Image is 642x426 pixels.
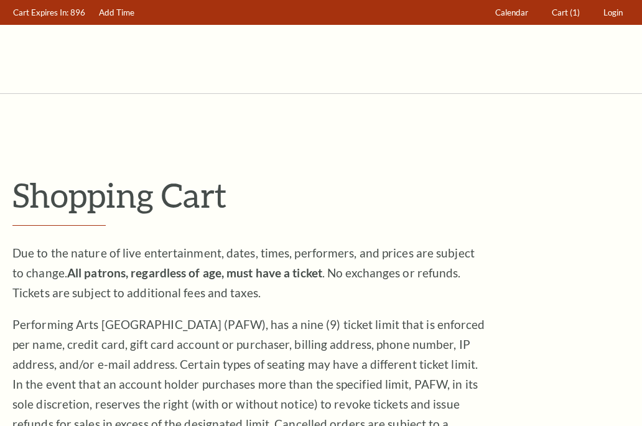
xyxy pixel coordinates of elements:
[570,7,580,17] span: (1)
[13,7,68,17] span: Cart Expires In:
[546,1,586,25] a: Cart (1)
[603,7,623,17] span: Login
[12,246,475,300] span: Due to the nature of live entertainment, dates, times, performers, and prices are subject to chan...
[490,1,534,25] a: Calendar
[552,7,568,17] span: Cart
[67,266,322,280] strong: All patrons, regardless of age, must have a ticket
[12,175,630,215] p: Shopping Cart
[598,1,629,25] a: Login
[495,7,528,17] span: Calendar
[93,1,141,25] a: Add Time
[70,7,85,17] span: 896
